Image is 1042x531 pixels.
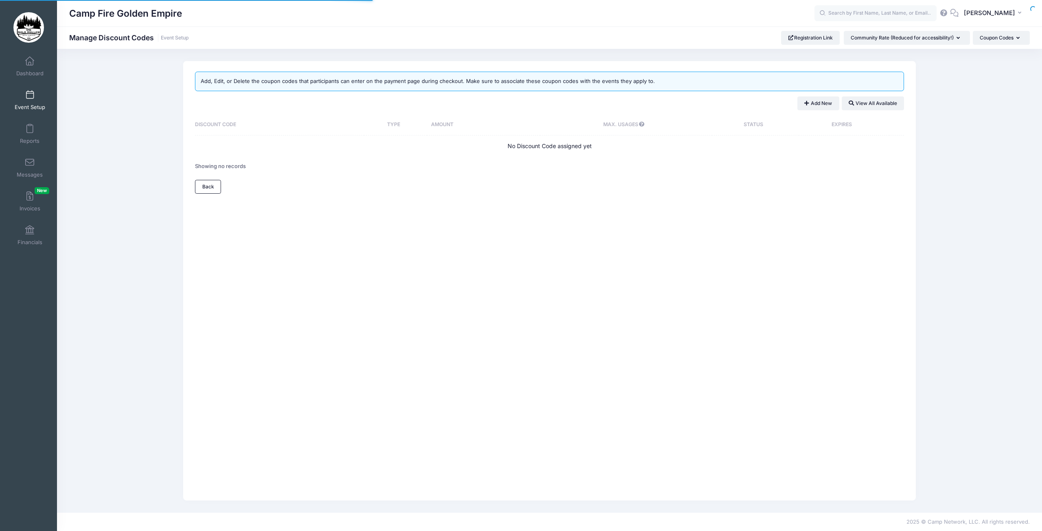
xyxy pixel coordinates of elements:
button: View All Available [842,96,904,110]
span: Invoices [20,205,40,212]
span: Messages [17,171,43,178]
a: Event Setup [161,35,189,41]
th: Max. Usages [540,114,712,135]
a: Back [195,180,221,194]
div: Add, Edit, or Delete the coupon codes that participants can enter on the payment page during chec... [195,72,904,91]
span: 2025 © Camp Network, LLC. All rights reserved. [906,518,1030,525]
span: Reports [20,138,39,144]
th: Status [712,114,798,135]
th: Type [364,114,427,135]
span: Community Rate (Reduced for accessibility!) [851,35,954,41]
h1: Manage Discount Codes [69,33,189,42]
a: Messages [11,153,49,182]
button: Add New [797,96,839,110]
span: New [35,187,49,194]
th: Discount Code [195,114,364,135]
button: Community Rate (Reduced for accessibility!) [844,31,970,45]
a: Financials [11,221,49,249]
a: Registration Link [781,31,840,45]
span: [PERSON_NAME] [964,9,1015,17]
div: Showing no records [195,157,246,176]
a: Event Setup [11,86,49,114]
span: Dashboard [16,70,44,77]
a: Dashboard [11,52,49,81]
h1: Camp Fire Golden Empire [69,4,182,23]
span: Event Setup [15,104,45,111]
input: Search by First Name, Last Name, or Email... [814,5,937,22]
a: Reports [11,120,49,148]
button: Coupon Codes [973,31,1030,45]
th: Amount [427,114,540,135]
button: [PERSON_NAME] [959,4,1030,23]
th: Expires [799,114,889,135]
a: InvoicesNew [11,187,49,216]
td: No Discount Code assigned yet [195,135,904,157]
span: Financials [18,239,42,246]
img: Camp Fire Golden Empire [13,12,44,43]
